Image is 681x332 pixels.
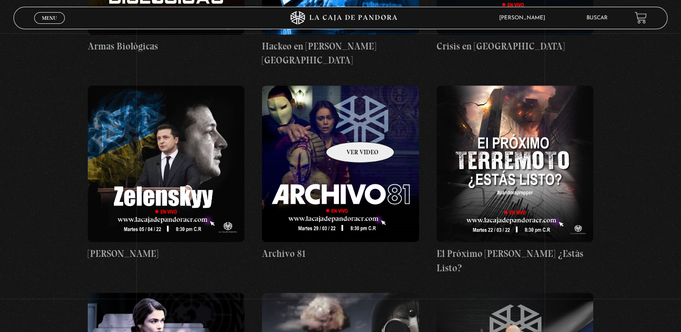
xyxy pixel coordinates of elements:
a: Archivo 81 [262,85,419,261]
span: [PERSON_NAME] [495,15,554,21]
h4: El Próximo [PERSON_NAME] ¿Estás Listo? [437,247,594,275]
a: View your shopping cart [635,12,647,24]
h4: Crisis en [GEOGRAPHIC_DATA] [437,39,594,54]
h4: Hackeo en [PERSON_NAME][GEOGRAPHIC_DATA] [262,39,419,67]
a: [PERSON_NAME] [88,85,245,261]
span: Menu [42,15,57,21]
h4: [PERSON_NAME] [88,247,245,261]
a: El Próximo [PERSON_NAME] ¿Estás Listo? [437,85,594,275]
h4: Archivo 81 [262,247,419,261]
a: Buscar [586,15,608,21]
span: Cerrar [39,23,60,29]
h4: Armas Biológicas [88,39,245,54]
